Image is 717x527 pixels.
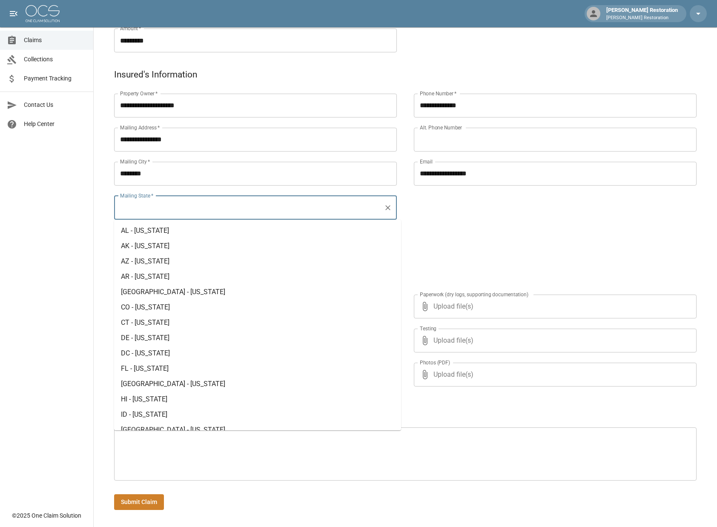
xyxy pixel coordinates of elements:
div: [PERSON_NAME] Restoration [603,6,681,21]
label: Photos (PDF) [420,359,450,366]
span: AK - [US_STATE] [121,242,169,250]
span: ID - [US_STATE] [121,410,167,418]
label: Paperwork (dry logs, supporting documentation) [420,291,528,298]
label: Alt. Phone Number [420,124,462,131]
span: AR - [US_STATE] [121,272,169,281]
label: Mailing Address [120,124,160,131]
span: DC - [US_STATE] [121,349,170,357]
span: Claims [24,36,86,45]
span: Upload file(s) [433,295,674,318]
label: Phone Number [420,90,456,97]
span: FL - [US_STATE] [121,364,169,372]
img: ocs-logo-white-transparent.png [26,5,60,22]
span: AZ - [US_STATE] [121,257,169,265]
span: Contact Us [24,100,86,109]
span: CO - [US_STATE] [121,303,170,311]
p: [PERSON_NAME] Restoration [606,14,678,22]
span: Payment Tracking [24,74,86,83]
span: CT - [US_STATE] [121,318,169,327]
span: Upload file(s) [433,363,674,387]
label: Email [420,158,433,165]
span: Help Center [24,120,86,129]
button: Clear [382,202,394,214]
span: AL - [US_STATE] [121,226,169,235]
span: Upload file(s) [433,329,674,352]
span: DE - [US_STATE] [121,334,169,342]
span: [GEOGRAPHIC_DATA] - [US_STATE] [121,426,225,434]
label: Property Owner [120,90,158,97]
span: [GEOGRAPHIC_DATA] - [US_STATE] [121,380,225,388]
span: [GEOGRAPHIC_DATA] - [US_STATE] [121,288,225,296]
button: open drawer [5,5,22,22]
label: Mailing State [120,192,153,199]
label: Testing [420,325,436,332]
span: Collections [24,55,86,64]
button: Submit Claim [114,494,164,510]
span: HI - [US_STATE] [121,395,167,403]
label: Amount [120,25,141,32]
label: Mailing City [120,158,150,165]
div: © 2025 One Claim Solution [12,511,81,520]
